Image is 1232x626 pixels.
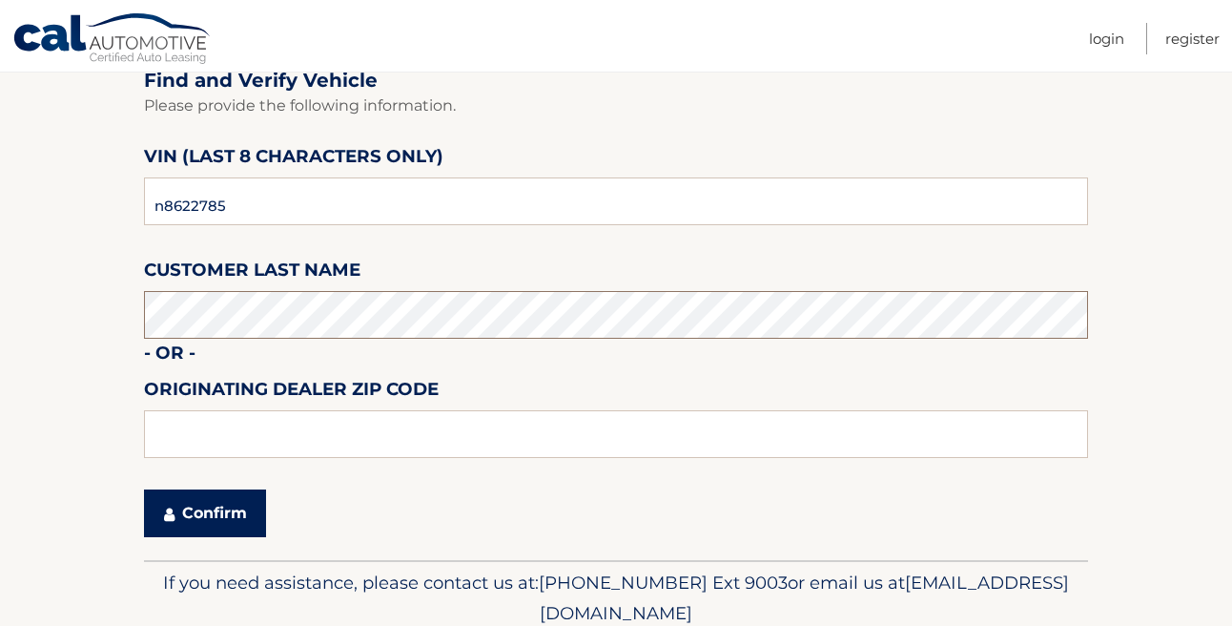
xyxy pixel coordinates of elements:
[144,69,1088,93] h2: Find and Verify Vehicle
[1089,23,1124,54] a: Login
[539,572,788,594] span: [PHONE_NUMBER] Ext 9003
[144,142,443,177] label: VIN (last 8 characters only)
[144,256,360,291] label: Customer Last Name
[144,375,439,410] label: Originating Dealer Zip Code
[144,490,266,537] button: Confirm
[1165,23,1220,54] a: Register
[144,339,195,374] label: - or -
[144,93,1088,119] p: Please provide the following information.
[12,12,213,68] a: Cal Automotive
